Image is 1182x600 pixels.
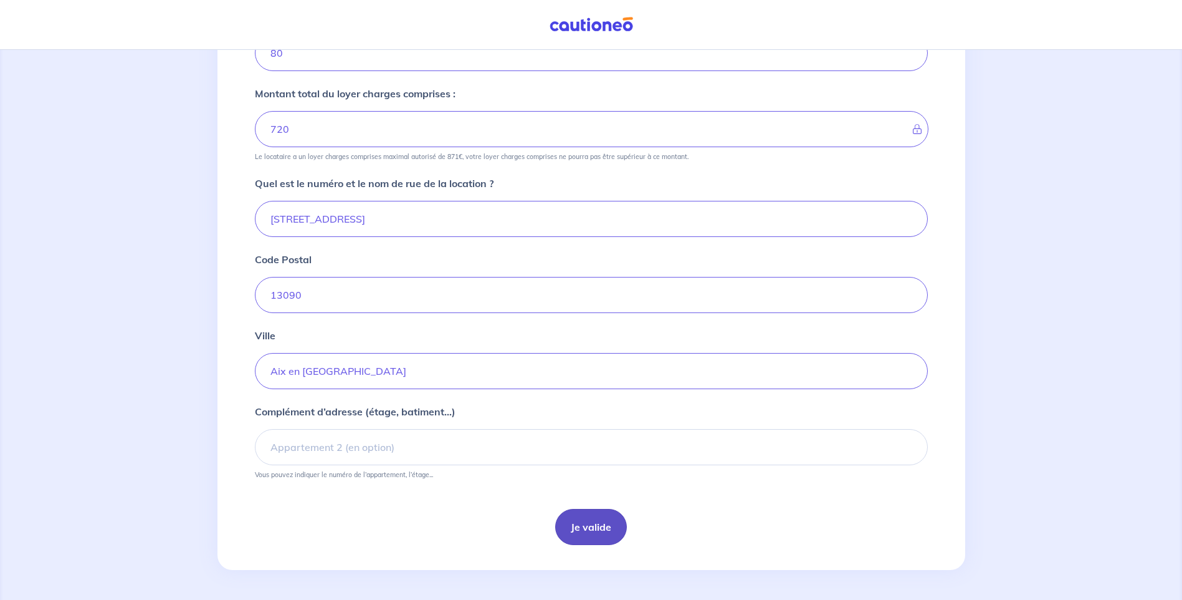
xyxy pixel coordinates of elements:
button: Je valide [555,509,627,545]
input: Appartement 2 (en option) [255,429,928,465]
p: Montant total du loyer charges comprises : [255,86,455,101]
p: Ville [255,328,275,343]
input: Ex: Lille [255,353,928,389]
p: Code Postal [255,252,312,267]
p: Vous pouvez indiquer le numéro de l’appartement, l’étage... [255,470,433,479]
p: Quel est le numéro et le nom de rue de la location ? [255,176,493,191]
p: Complément d’adresse (étage, batiment...) [255,404,455,419]
p: Le locataire a un loyer charges comprises maximal autorisé de 871€, votre loyer charges comprises... [255,152,689,161]
input: Ex: 165 avenue de Bretagne [255,201,928,237]
input: Ex: 59000 [255,277,928,313]
img: Cautioneo [545,17,638,32]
